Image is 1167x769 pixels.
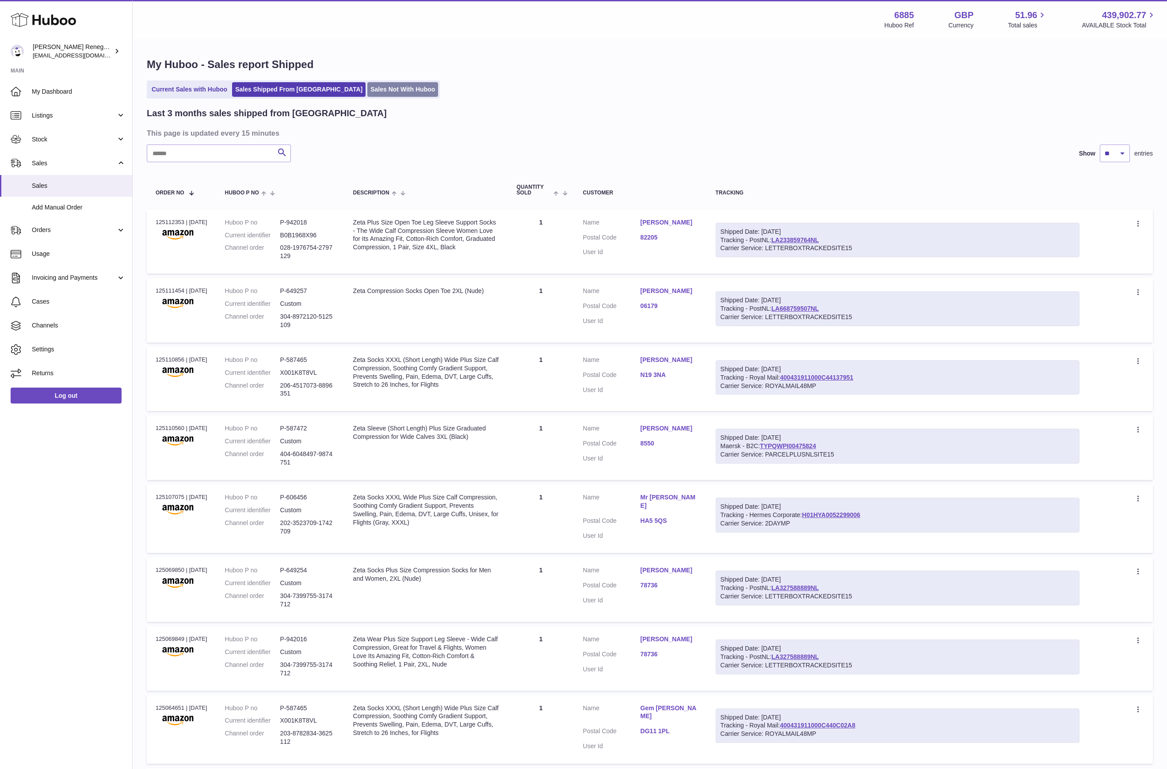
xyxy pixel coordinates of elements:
dt: Name [583,493,641,512]
div: Shipped Date: [DATE] [721,434,1075,442]
div: Tracking - Royal Mail: [716,708,1079,743]
a: 8550 [641,439,698,448]
dd: P-649257 [280,287,336,295]
a: 51.96 Total sales [1008,9,1047,30]
a: LA327588889NL [771,653,819,660]
div: Maersk - B2C: [716,429,1079,464]
dd: 202-3523709-1742709 [280,519,336,536]
dt: Channel order [225,519,280,536]
h2: Last 3 months sales shipped from [GEOGRAPHIC_DATA] [147,107,387,119]
td: 1 [508,278,574,343]
h3: This page is updated every 15 minutes [147,128,1151,138]
dt: Name [583,218,641,229]
dd: 304-7399755-3174712 [280,661,336,678]
span: Orders [32,226,116,234]
span: entries [1134,149,1153,158]
dd: P-649254 [280,566,336,575]
dt: Name [583,424,641,435]
a: 06179 [641,302,698,310]
a: HA5 5QS [641,517,698,525]
span: Listings [32,111,116,120]
td: 1 [508,626,574,691]
a: [PERSON_NAME] [641,424,698,433]
div: Shipped Date: [DATE] [721,644,1075,653]
div: Tracking - Hermes Corporate: [716,498,1079,533]
div: Zeta Compression Socks Open Toe 2XL (Nude) [353,287,499,295]
a: Gem [PERSON_NAME] [641,704,698,721]
dt: Channel order [225,244,280,260]
dt: Current identifier [225,716,280,725]
div: 125064651 | [DATE] [156,704,207,712]
div: Tracking - PostNL: [716,571,1079,605]
span: Returns [32,369,126,377]
img: directordarren@gmail.com [11,45,24,58]
dt: Postal Code [583,727,641,738]
a: N19 3NA [641,371,698,379]
div: Zeta Sleeve (Short Length) Plus Size Graduated Compression for Wide Calves 3XL (Black) [353,424,499,441]
div: Carrier Service: ROYALMAIL48MP [721,730,1075,738]
strong: 6885 [894,9,914,21]
a: Sales Not With Huboo [367,82,438,97]
div: 125111454 | [DATE] [156,287,207,295]
span: Channels [32,321,126,330]
span: Cases [32,297,126,306]
span: Add Manual Order [32,203,126,212]
dt: Channel order [225,450,280,467]
td: 1 [508,484,574,553]
dt: Channel order [225,381,280,398]
div: Customer [583,190,698,196]
dt: User Id [583,596,641,605]
dt: Huboo P no [225,635,280,643]
span: Settings [32,345,126,354]
dt: Postal Code [583,233,641,244]
div: Zeta Wear Plus Size Support Leg Sleeve - Wide Calf Compression, Great for Travel & Flights, Women... [353,635,499,669]
span: My Dashboard [32,88,126,96]
dt: Name [583,704,641,723]
dt: Name [583,566,641,577]
dd: B0B1968X96 [280,231,336,240]
dt: Postal Code [583,371,641,381]
dd: P-587472 [280,424,336,433]
dd: Custom [280,579,336,587]
div: Carrier Service: LETTERBOXTRACKEDSITE15 [721,244,1075,252]
dt: Current identifier [225,300,280,308]
a: [PERSON_NAME] [641,218,698,227]
div: Shipped Date: [DATE] [721,228,1075,236]
td: 1 [508,347,574,411]
div: Zeta Plus Size Open Toe Leg Sleeve Support Socks - The Wide Calf Compression Sleeve Women Love fo... [353,218,499,252]
dt: Current identifier [225,231,280,240]
a: Log out [11,388,122,404]
span: Usage [32,250,126,258]
dt: Channel order [225,592,280,609]
dt: Postal Code [583,650,641,661]
dd: 028-1976754-2797129 [280,244,336,260]
div: 125107075 | [DATE] [156,493,207,501]
td: 1 [508,695,574,764]
dt: User Id [583,386,641,394]
div: 125110856 | [DATE] [156,356,207,364]
dt: Postal Code [583,302,641,312]
dd: X001K8T8VL [280,716,336,725]
div: 125069850 | [DATE] [156,566,207,574]
a: 78736 [641,581,698,590]
div: Zeta Socks XXXL (Short Length) Wide Plus Size Calf Compression, Soothing Comfy Gradient Support, ... [353,704,499,738]
a: Sales Shipped From [GEOGRAPHIC_DATA] [232,82,366,97]
div: Tracking - PostNL: [716,223,1079,258]
img: amazon.png [156,229,200,240]
div: Keywords by Traffic [98,52,149,58]
img: logo_orange.svg [14,14,21,21]
div: Domain: [DOMAIN_NAME] [23,23,97,30]
img: amazon.png [156,715,200,725]
span: AVAILABLE Stock Total [1082,21,1156,30]
div: 125112353 | [DATE] [156,218,207,226]
div: 125069849 | [DATE] [156,635,207,643]
dd: X001K8T8VL [280,369,336,377]
dt: Channel order [225,729,280,746]
dt: Current identifier [225,437,280,445]
span: 439,902.77 [1102,9,1146,21]
span: Sales [32,159,116,168]
span: Description [353,190,389,196]
a: [PERSON_NAME] [641,287,698,295]
dt: User Id [583,248,641,256]
span: Invoicing and Payments [32,274,116,282]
